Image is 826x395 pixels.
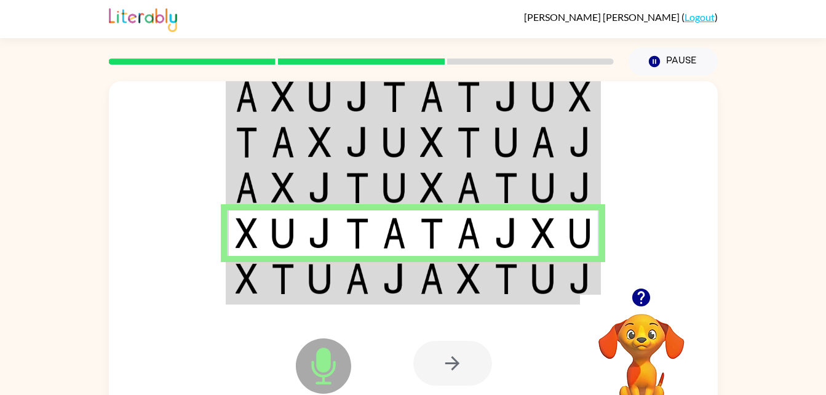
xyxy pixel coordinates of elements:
[457,263,480,294] img: x
[346,263,369,294] img: a
[494,81,518,112] img: j
[308,172,332,203] img: j
[271,81,295,112] img: x
[457,127,480,158] img: t
[457,218,480,249] img: a
[420,263,443,294] img: a
[236,218,258,249] img: x
[420,172,443,203] img: x
[236,263,258,294] img: x
[383,81,406,112] img: t
[346,127,369,158] img: j
[494,218,518,249] img: j
[346,172,369,203] img: t
[383,218,406,249] img: a
[494,127,518,158] img: u
[569,263,591,294] img: j
[531,127,555,158] img: a
[308,81,332,112] img: u
[531,218,555,249] img: x
[383,263,406,294] img: j
[524,11,681,23] span: [PERSON_NAME] [PERSON_NAME]
[236,81,258,112] img: a
[685,11,715,23] a: Logout
[383,172,406,203] img: u
[531,81,555,112] img: u
[457,81,480,112] img: t
[271,263,295,294] img: t
[308,263,332,294] img: u
[457,172,480,203] img: a
[531,263,555,294] img: u
[531,172,555,203] img: u
[494,263,518,294] img: t
[569,81,591,112] img: x
[109,5,177,32] img: Literably
[236,172,258,203] img: a
[420,218,443,249] img: t
[271,172,295,203] img: x
[308,218,332,249] img: j
[524,11,718,23] div: ( )
[420,81,443,112] img: a
[383,127,406,158] img: u
[271,127,295,158] img: a
[494,172,518,203] img: t
[629,47,718,76] button: Pause
[346,81,369,112] img: j
[236,127,258,158] img: t
[346,218,369,249] img: t
[420,127,443,158] img: x
[271,218,295,249] img: u
[569,172,591,203] img: j
[308,127,332,158] img: x
[569,127,591,158] img: j
[569,218,591,249] img: u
